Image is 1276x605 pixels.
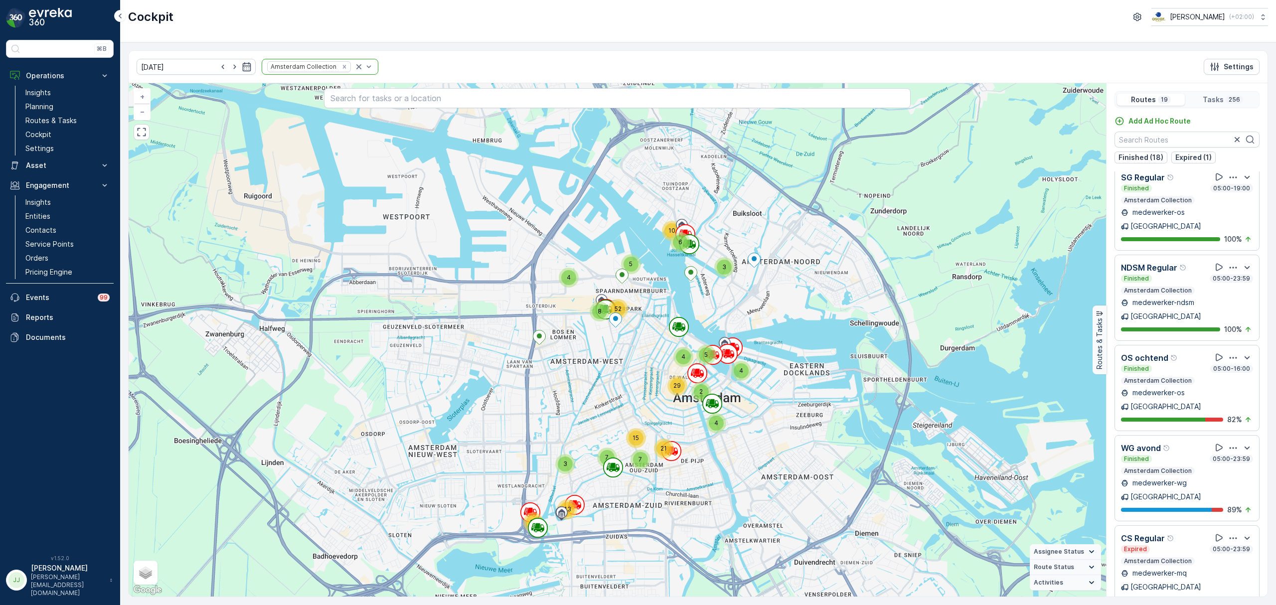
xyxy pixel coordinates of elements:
[608,299,628,319] div: 52
[1163,444,1171,452] div: Help Tooltip Icon
[1130,388,1185,398] p: medewerker-os
[1170,354,1178,362] div: Help Tooltip Icon
[6,8,26,28] img: logo
[1212,275,1251,283] p: 05:00-23:59
[557,499,577,519] div: 43
[567,274,571,281] span: 4
[135,104,150,119] a: Zoom Out
[523,512,543,532] div: 19
[1121,532,1165,544] p: CS Regular
[704,351,708,358] span: 5
[21,114,114,128] a: Routes & Tasks
[678,238,682,246] span: 6
[26,180,94,190] p: Engagement
[1212,365,1251,373] p: 05:00-16:00
[25,88,51,98] p: Insights
[1212,184,1251,192] p: 05:00-19:00
[673,347,693,367] div: 4
[667,376,687,396] div: 29
[691,382,711,402] div: 2
[1167,173,1175,181] div: Help Tooltip Icon
[615,305,622,312] span: 52
[29,8,72,28] img: logo_dark-DEwI_e13.png
[1123,557,1193,565] p: Amsterdam Collection
[1030,544,1101,560] summary: Assignee Status
[8,572,24,588] div: JJ
[631,450,650,469] div: 7
[25,253,48,263] p: Orders
[1227,415,1242,425] p: 82 %
[21,237,114,251] a: Service Points
[1121,442,1161,454] p: WG avond
[731,361,751,381] div: 4
[1131,95,1156,105] p: Routes
[1130,568,1187,578] p: medewerker-mq
[1203,95,1224,105] p: Tasks
[626,428,646,448] div: 15
[25,211,50,221] p: Entities
[1123,545,1148,553] p: Expired
[1123,467,1193,475] p: Amsterdam Collection
[1123,287,1193,295] p: Amsterdam Collection
[25,102,53,112] p: Planning
[1224,62,1254,72] p: Settings
[681,353,685,360] span: 4
[1170,12,1225,22] p: [PERSON_NAME]
[268,62,338,71] div: Amsterdam Collection
[1123,184,1150,192] p: Finished
[21,195,114,209] a: Insights
[1128,116,1191,126] p: Add Ad Hoc Route
[1130,221,1201,231] p: [GEOGRAPHIC_DATA]
[660,445,667,452] span: 21
[1123,365,1150,373] p: Finished
[1115,116,1191,126] a: Add Ad Hoc Route
[137,59,256,75] input: dd/mm/yyyy
[140,92,145,101] span: +
[1034,563,1074,571] span: Route Status
[21,86,114,100] a: Insights
[696,345,716,365] div: 5
[1212,545,1251,553] p: 05:00-23:59
[714,419,718,427] span: 4
[128,9,173,25] p: Cockpit
[1095,318,1105,370] p: Routes & Tasks
[26,312,110,322] p: Reports
[1030,575,1101,591] summary: Activities
[6,155,114,175] button: Asset
[131,584,164,597] img: Google
[135,562,157,584] a: Layers
[555,454,575,474] div: 3
[21,209,114,223] a: Entities
[25,116,77,126] p: Routes & Tasks
[25,225,56,235] p: Contacts
[1224,324,1242,334] p: 100 %
[1151,8,1268,26] button: [PERSON_NAME](+02:00)
[324,88,911,108] input: Search for tasks or a location
[21,142,114,155] a: Settings
[1167,534,1175,542] div: Help Tooltip Icon
[1123,275,1150,283] p: Finished
[1228,96,1241,104] p: 256
[1232,595,1242,605] p: 0 %
[21,223,114,237] a: Contacts
[1204,59,1260,75] button: Settings
[668,227,675,234] span: 10
[1130,298,1194,307] p: medewerker-ndsm
[25,130,51,140] p: Cockpit
[1160,96,1169,104] p: 19
[1130,402,1201,412] p: [GEOGRAPHIC_DATA]
[97,45,107,53] p: ⌘B
[21,265,114,279] a: Pricing Engine
[1224,234,1242,244] p: 100 %
[31,563,105,573] p: [PERSON_NAME]
[6,288,114,307] a: Events99
[26,71,94,81] p: Operations
[21,128,114,142] a: Cockpit
[1130,582,1201,592] p: [GEOGRAPHIC_DATA]
[1030,560,1101,575] summary: Route Status
[633,434,639,442] span: 15
[25,144,54,153] p: Settings
[590,302,610,321] div: 8
[1227,505,1242,515] p: 89 %
[1123,377,1193,385] p: Amsterdam Collection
